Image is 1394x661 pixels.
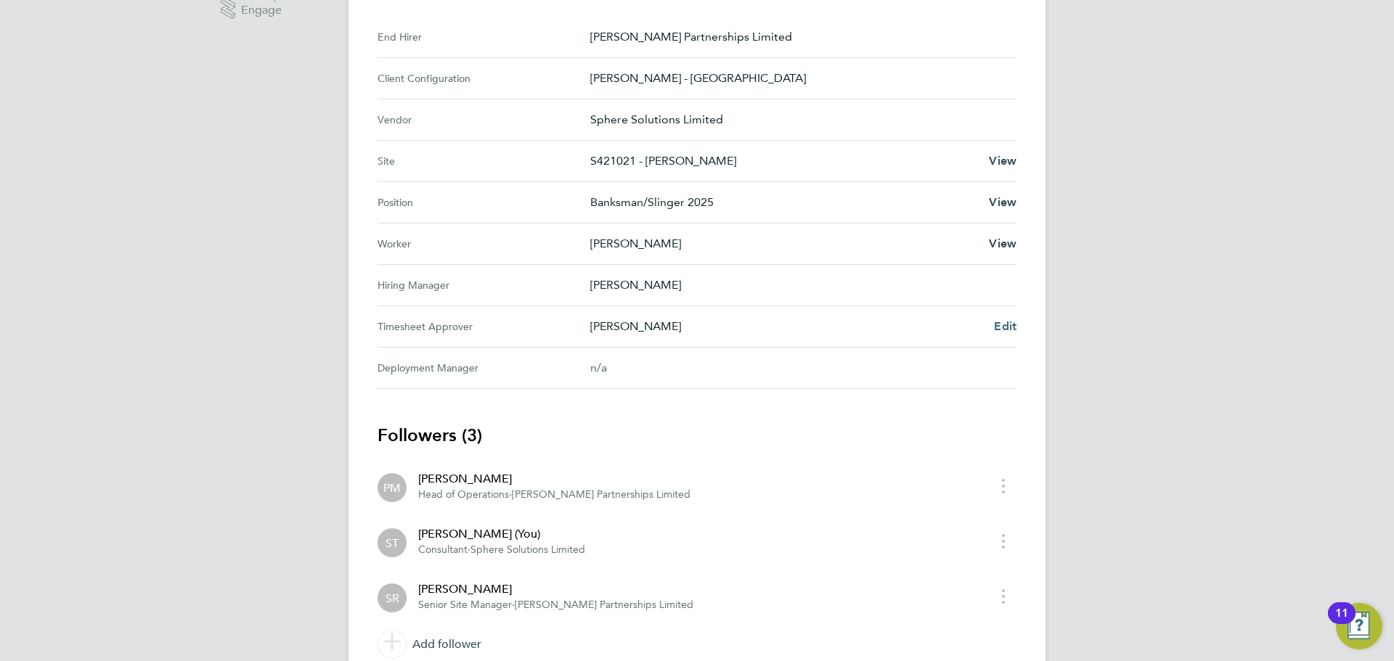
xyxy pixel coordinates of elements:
span: Consultant [418,543,468,556]
button: timesheet menu [990,475,1016,497]
a: View [989,152,1016,170]
span: Senior Site Manager [418,599,512,611]
p: [PERSON_NAME] Partnerships Limited [590,28,1005,46]
div: Site [378,152,590,170]
div: Selin Thomas (You) [378,528,407,557]
div: Position [378,194,590,211]
span: [PERSON_NAME] Partnerships Limited [512,488,690,501]
span: ST [386,535,399,551]
div: Paul McGhin [378,473,407,502]
span: SR [386,590,399,606]
button: Open Resource Center, 11 new notifications [1336,603,1382,649]
button: timesheet menu [990,585,1016,607]
a: View [989,194,1016,211]
div: Steve Richards [378,583,407,612]
span: Head of Operations [418,488,509,501]
div: n/a [590,359,993,377]
button: timesheet menu [990,530,1016,552]
p: Banksman/Slinger 2025 [590,194,977,211]
a: View [989,235,1016,253]
div: [PERSON_NAME] [418,580,693,598]
span: Sphere Solutions Limited [470,543,585,556]
div: 11 [1335,613,1348,632]
span: · [512,599,515,611]
div: Client Configuration [378,70,590,87]
span: View [989,154,1016,168]
p: [PERSON_NAME] [590,318,982,335]
p: S421021 - [PERSON_NAME] [590,152,977,170]
span: View [989,237,1016,250]
span: Engage [241,4,282,17]
div: [PERSON_NAME] (You) [418,525,585,543]
span: PM [383,480,401,496]
span: View [989,195,1016,209]
p: Sphere Solutions Limited [590,111,1005,128]
span: · [468,543,470,556]
p: [PERSON_NAME] - [GEOGRAPHIC_DATA] [590,70,1005,87]
span: · [509,488,512,501]
div: Hiring Manager [378,276,590,294]
h3: Followers (3) [378,424,1016,447]
div: End Hirer [378,28,590,46]
div: Worker [378,235,590,253]
div: Vendor [378,111,590,128]
p: [PERSON_NAME] [590,235,977,253]
div: [PERSON_NAME] [418,470,690,488]
div: Timesheet Approver [378,318,590,335]
div: Deployment Manager [378,359,590,377]
span: Edit [994,319,1016,333]
a: Edit [994,318,1016,335]
span: [PERSON_NAME] Partnerships Limited [515,599,693,611]
p: [PERSON_NAME] [590,276,1005,294]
